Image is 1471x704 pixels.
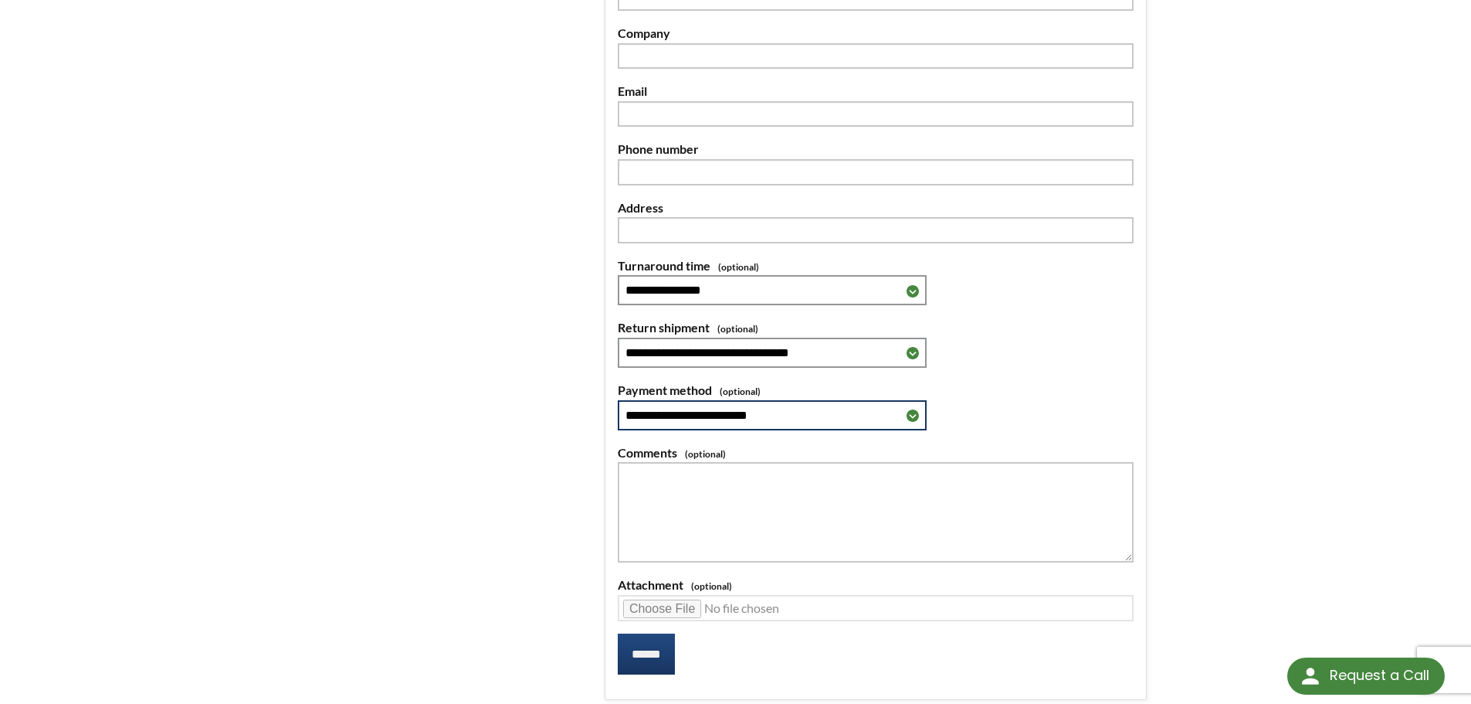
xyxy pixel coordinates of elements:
label: Turnaround time [618,256,1134,276]
label: Company [618,23,1134,43]
label: Comments [618,443,1134,463]
label: Address [618,198,1134,218]
div: Request a Call [1330,658,1429,693]
label: Payment method [618,380,1134,400]
label: Return shipment [618,318,1134,338]
label: Attachment [618,575,1134,595]
label: Email [618,81,1134,101]
label: Phone number [618,139,1134,159]
div: Request a Call [1287,658,1445,695]
img: round button [1298,664,1323,689]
